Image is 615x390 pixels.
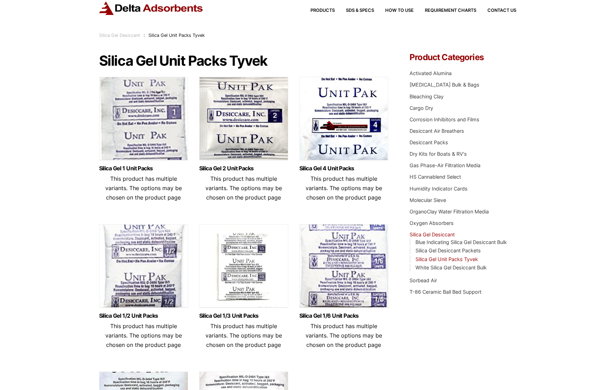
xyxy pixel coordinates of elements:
img: Delta Adsorbents [99,1,203,15]
a: Silica Gel Unit Packs Tyvek [415,256,478,262]
a: Silica Gel Desiccant Packets [415,247,481,253]
a: Oxygen Absorbers [410,220,454,226]
h4: Product Categories [410,53,516,62]
a: Silica Gel 1/2 Unit Packs [99,313,188,319]
h1: Silica Gel Unit Packs Tyvek [99,53,389,68]
a: Gas Phase-Air Filtration Media [410,162,480,168]
a: Corrosion Inhibitors and Films [410,116,479,122]
span: Products [310,8,335,13]
a: Humidity Indicator Cards [410,186,468,192]
span: SDS & SPECS [346,8,374,13]
a: Products [299,8,335,13]
a: Molecular Sieve [410,197,446,203]
span: This product has multiple variants. The options may be chosen on the product page [306,323,382,348]
span: This product has multiple variants. The options may be chosen on the product page [205,323,282,348]
span: Requirement Charts [425,8,476,13]
a: Silica Gel Desiccant [99,33,140,38]
a: Desiccant Air Breathers [410,128,464,134]
a: Silica Gel 1/3 Unit Packs [199,313,288,319]
a: Desiccant Packs [410,139,448,145]
a: Silica Gel 4 Unit Packs [299,165,388,171]
a: T-86 Ceramic Ball Bed Support [410,289,482,295]
a: Activated Alumina [410,70,452,76]
a: How to Use [374,8,414,13]
a: Silica Gel 1/6 Unit Packs [299,313,388,319]
span: : [144,33,145,38]
span: This product has multiple variants. The options may be chosen on the product page [205,175,282,201]
span: This product has multiple variants. The options may be chosen on the product page [306,175,382,201]
a: Contact Us [476,8,516,13]
a: Silica Gel 2 Unit Packs [199,165,288,171]
a: White Silica Gel Desiccant Bulk [415,265,487,270]
a: Bleaching Clay [410,94,444,99]
a: Silica Gel Desiccant [410,231,455,237]
a: Blue Indicating Silica Gel Desiccant Bulk [415,239,507,245]
span: Contact Us [487,8,516,13]
a: Silica Gel 1 Unit Packs [99,165,188,171]
a: SDS & SPECS [335,8,374,13]
a: OrganoClay Water Filtration Media [410,209,489,214]
a: Requirement Charts [414,8,476,13]
span: This product has multiple variants. The options may be chosen on the product page [105,175,182,201]
a: Sorbead Air [410,277,437,283]
span: Silica Gel Unit Packs Tyvek [148,33,205,38]
a: Cargo Dry [410,105,433,111]
span: This product has multiple variants. The options may be chosen on the product page [105,323,182,348]
span: How to Use [385,8,414,13]
a: [MEDICAL_DATA] Bulk & Bags [410,82,479,88]
a: Dry Kits for Boats & RV's [410,151,467,157]
a: HS Cannablend Select [410,174,461,180]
